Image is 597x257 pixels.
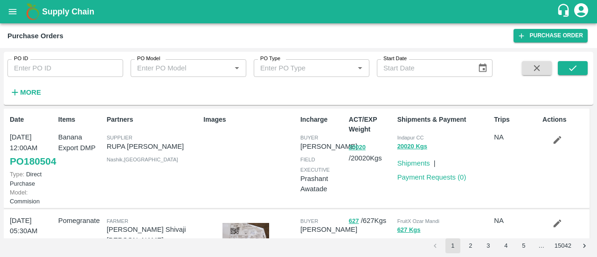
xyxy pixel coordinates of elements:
p: Direct Purchase [10,170,55,188]
p: ACT/EXP Weight [349,115,394,134]
input: Enter PO ID [7,59,123,77]
div: customer-support [556,3,573,20]
button: Go to page 2 [463,238,478,253]
a: PO180503 [10,236,56,253]
div: Purchase Orders [7,30,63,42]
span: FruitX Ozar Mandi [397,218,439,224]
p: Pomegranate [58,215,103,226]
a: Shipments [397,160,430,167]
p: [PERSON_NAME] [300,141,357,152]
p: Trips [494,115,539,125]
a: Purchase Order [514,29,588,42]
div: | [430,154,436,168]
a: Supply Chain [42,5,556,18]
button: page 1 [445,238,460,253]
span: Supplier [107,135,132,140]
nav: pagination navigation [426,238,593,253]
button: Go to page 3 [481,238,496,253]
strong: More [20,89,41,96]
p: Actions [542,115,587,125]
p: Prashant Awatade [300,174,345,194]
img: logo [23,2,42,21]
b: Supply Chain [42,7,94,16]
input: Enter PO Model [133,62,228,74]
p: [DATE] 12:00AM [10,132,55,153]
span: Indapur CC [397,135,424,140]
span: buyer [300,135,318,140]
p: NA [494,215,539,226]
div: | [430,238,436,252]
button: Go to next page [577,238,592,253]
input: Start Date [377,59,470,77]
button: Go to page 15042 [552,238,574,253]
a: Payment Requests (0) [397,174,466,181]
p: / 20020 Kgs [349,142,394,163]
button: open drawer [2,1,23,22]
button: Go to page 4 [499,238,514,253]
span: Type: [10,171,24,178]
p: Shipments & Payment [397,115,491,125]
span: Farmer [107,218,128,224]
div: … [534,242,549,250]
p: Banana Export DMP [58,132,103,153]
a: PO180504 [10,153,56,170]
button: Go to page 5 [516,238,531,253]
button: Open [231,62,243,74]
button: More [7,84,43,100]
p: [PERSON_NAME] Shivaji [PERSON_NAME] [107,224,200,245]
p: [DATE] 05:30AM [10,215,55,236]
p: Items [58,115,103,125]
p: Incharge [300,115,345,125]
button: Open [354,62,366,74]
button: 627 Kgs [397,225,421,236]
p: Date [10,115,55,125]
span: buyer [300,218,318,224]
p: [PERSON_NAME] [300,224,357,235]
input: Enter PO Type [257,62,351,74]
label: PO Type [260,55,280,63]
button: Choose date [474,59,492,77]
span: field executive [300,157,330,173]
label: Start Date [383,55,407,63]
p: RUPA [PERSON_NAME] [107,141,200,152]
label: PO ID [14,55,28,63]
p: Images [203,115,297,125]
p: Commision [10,188,55,206]
button: 20020 [349,142,366,153]
p: NA [494,132,539,142]
p: / 627 Kgs [349,215,394,226]
button: 627 [349,216,359,227]
span: Model: [10,189,28,196]
div: account of current user [573,2,590,21]
label: PO Model [137,55,160,63]
p: Partners [107,115,200,125]
span: Nashik , [GEOGRAPHIC_DATA] [107,157,178,162]
button: 20020 Kgs [397,141,427,152]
